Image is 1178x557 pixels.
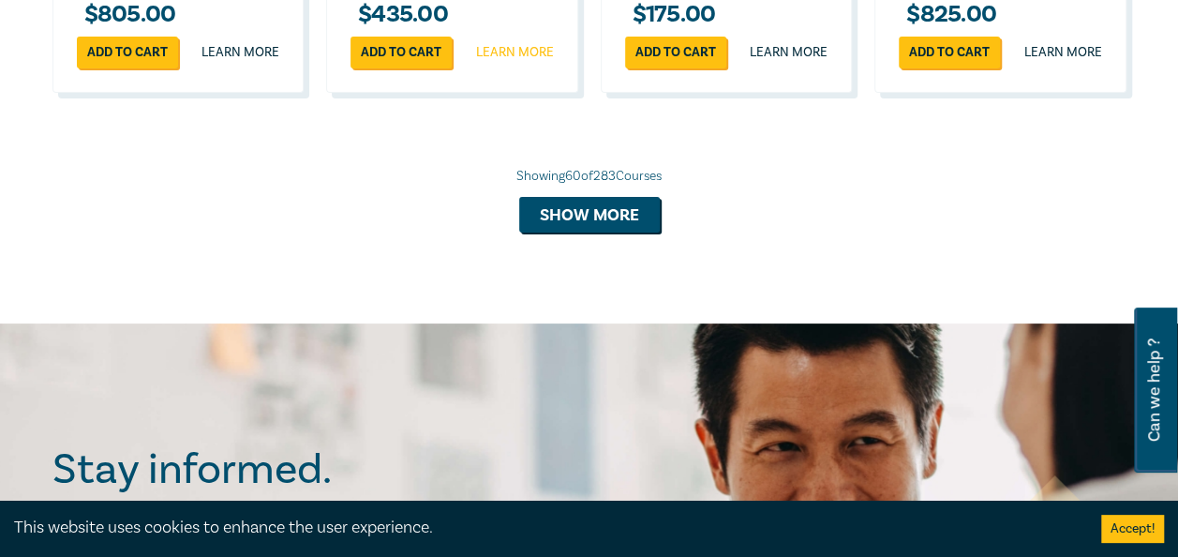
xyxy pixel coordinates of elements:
[476,43,554,62] a: Learn more
[52,445,495,494] h2: Stay informed.
[52,167,1126,186] div: Showing 60 of 283 Courses
[625,2,716,27] h3: $ 175.00
[1101,515,1164,543] button: Accept cookies
[899,2,996,27] h3: $ 825.00
[519,197,660,233] button: Show more
[1145,319,1163,461] span: Can we help ?
[350,37,452,68] a: Add to cart
[750,43,828,62] a: Learn more
[350,2,448,27] h3: $ 435.00
[1024,43,1102,62] a: Learn more
[14,516,1073,540] div: This website uses cookies to enhance the user experience.
[625,37,726,68] a: Add to cart
[77,2,176,27] h3: $ 805.00
[201,43,279,62] a: Learn more
[77,37,178,68] a: Add to cart
[899,37,1000,68] a: Add to cart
